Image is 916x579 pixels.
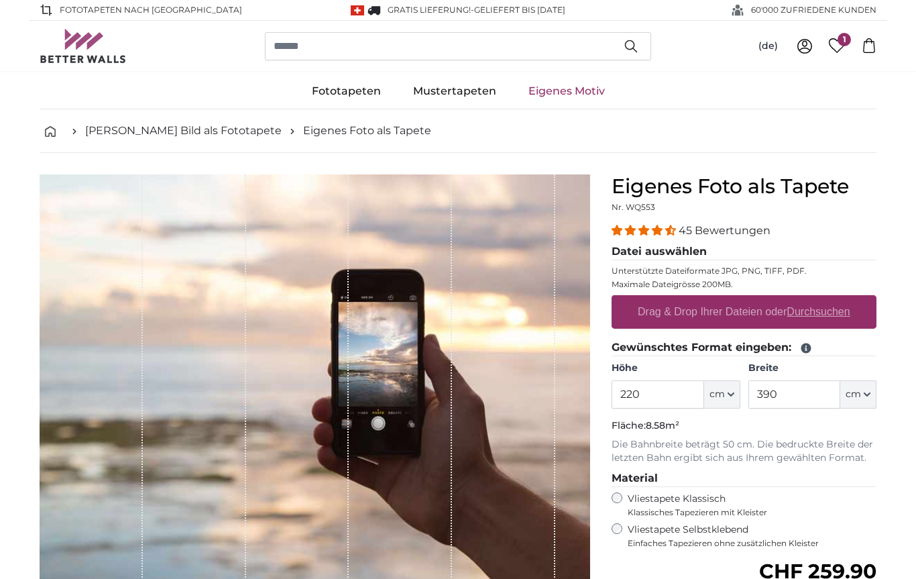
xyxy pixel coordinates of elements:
span: 45 Bewertungen [679,224,770,237]
label: Höhe [612,362,740,375]
button: cm [704,380,740,409]
nav: breadcrumbs [40,109,876,153]
p: Die Bahnbreite beträgt 50 cm. Die bedruckte Breite der letzten Bahn ergibt sich aus Ihrem gewählt... [612,438,876,465]
button: cm [840,380,876,409]
span: 8.58m² [646,419,679,431]
span: GRATIS Lieferung! [388,5,471,15]
img: Betterwalls [40,29,127,63]
label: Vliestapete Selbstklebend [628,523,876,549]
a: Eigenes Motiv [512,74,621,109]
span: Geliefert bis [DATE] [474,5,565,15]
span: Klassisches Tapezieren mit Kleister [628,507,865,518]
legend: Datei auswählen [612,244,876,260]
a: Fototapeten [296,74,397,109]
p: Fläche: [612,419,876,433]
a: Mustertapeten [397,74,512,109]
p: Unterstützte Dateiformate JPG, PNG, TIFF, PDF. [612,266,876,276]
a: [PERSON_NAME] Bild als Fototapete [85,123,282,139]
span: - [471,5,565,15]
button: (de) [748,34,789,58]
span: 60'000 ZUFRIEDENE KUNDEN [751,4,876,16]
h1: Eigenes Foto als Tapete [612,174,876,199]
span: 1 [838,33,851,46]
legend: Material [612,470,876,487]
span: 4.36 stars [612,224,679,237]
label: Vliestapete Klassisch [628,492,865,518]
p: Maximale Dateigrösse 200MB. [612,279,876,290]
label: Breite [748,362,876,375]
img: Schweiz [351,5,364,15]
span: Einfaches Tapezieren ohne zusätzlichen Kleister [628,538,876,549]
legend: Gewünschtes Format eingeben: [612,339,876,356]
span: Nr. WQ553 [612,202,655,212]
span: Fototapeten nach [GEOGRAPHIC_DATA] [60,4,242,16]
a: Eigenes Foto als Tapete [303,123,431,139]
span: cm [846,388,861,401]
span: cm [709,388,725,401]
